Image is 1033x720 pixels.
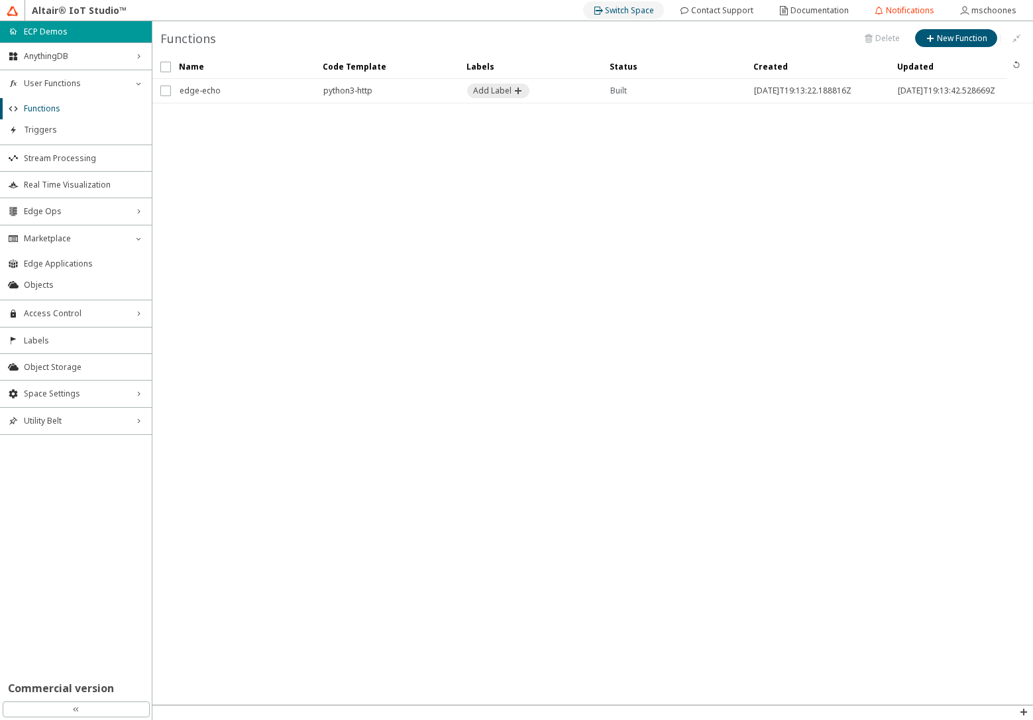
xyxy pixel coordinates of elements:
[24,233,128,244] span: Marketplace
[24,206,128,217] span: Edge Ops
[24,308,128,319] span: Access Control
[24,51,128,62] span: AnythingDB
[610,79,627,103] unity-typography: Built
[24,362,144,373] span: Object Storage
[24,153,144,164] span: Stream Processing
[24,280,144,290] span: Objects
[24,259,144,269] span: Edge Applications
[24,416,128,426] span: Utility Belt
[24,26,68,37] p: ECP Demos
[24,180,144,190] span: Real Time Visualization
[24,389,128,399] span: Space Settings
[24,125,144,135] span: Triggers
[24,103,144,114] span: Functions
[24,335,144,346] span: Labels
[24,78,128,89] span: User Functions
